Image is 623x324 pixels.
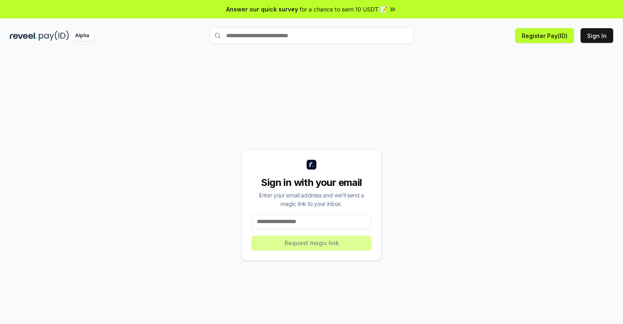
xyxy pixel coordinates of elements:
button: Register Pay(ID) [515,28,574,43]
img: logo_small [307,160,316,170]
div: Sign in with your email [251,176,372,189]
span: for a chance to earn 10 USDT 📝 [300,5,387,13]
div: Enter your email address and we’ll send a magic link to your inbox. [251,191,372,208]
img: reveel_dark [10,31,37,41]
button: Sign In [581,28,613,43]
span: Answer our quick survey [226,5,298,13]
img: pay_id [39,31,69,41]
div: Alpha [71,31,93,41]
